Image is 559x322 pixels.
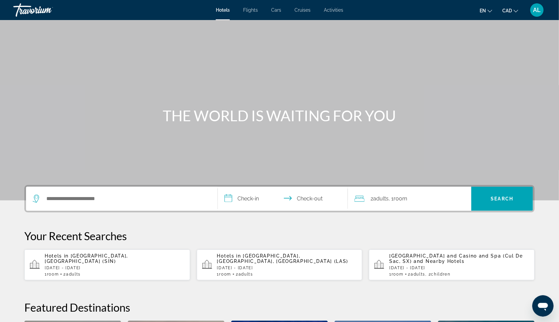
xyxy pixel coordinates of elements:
[45,253,69,259] span: Hotels in
[369,249,535,281] button: [GEOGRAPHIC_DATA] and Casino and Spa (Cul De Sac, SX) and Nearby Hotels[DATE] - [DATE]1Room2Adult...
[217,253,241,259] span: Hotels in
[348,187,471,211] button: Travelers: 2 adults, 0 children
[238,272,253,277] span: Adults
[63,272,81,277] span: 2
[66,272,81,277] span: Adults
[47,272,59,277] span: Room
[24,229,535,243] p: Your Recent Searches
[45,266,185,270] p: [DATE] - [DATE]
[394,195,407,202] span: Room
[528,3,546,17] button: User Menu
[414,259,465,264] span: and Nearby Hotels
[389,194,407,203] span: , 1
[373,195,389,202] span: Adults
[24,249,190,281] button: Hotels in [GEOGRAPHIC_DATA], [GEOGRAPHIC_DATA] (SIN)[DATE] - [DATE]1Room2Adults
[236,272,253,277] span: 2
[243,7,258,13] a: Flights
[491,196,514,201] span: Search
[389,253,523,264] span: [GEOGRAPHIC_DATA] and Casino and Spa (Cul De Sac, SX)
[24,301,535,314] h2: Featured Destinations
[471,187,533,211] button: Search
[217,253,349,264] span: [GEOGRAPHIC_DATA], [GEOGRAPHIC_DATA], [GEOGRAPHIC_DATA] (LAS)
[480,6,492,15] button: Change language
[389,266,529,270] p: [DATE] - [DATE]
[197,249,363,281] button: Hotels in [GEOGRAPHIC_DATA], [GEOGRAPHIC_DATA], [GEOGRAPHIC_DATA] (LAS)[DATE] - [DATE]1Room2Adults
[154,107,405,124] h1: THE WORLD IS WAITING FOR YOU
[502,8,512,13] span: CAD
[411,272,425,277] span: Adults
[480,8,486,13] span: en
[217,266,357,270] p: [DATE] - [DATE]
[46,194,207,204] input: Search hotel destination
[26,187,533,211] div: Search widget
[13,1,80,19] a: Travorium
[295,7,311,13] a: Cruises
[532,295,554,317] iframe: Button to launch messaging window
[533,7,541,13] span: AL
[392,272,404,277] span: Room
[219,272,231,277] span: Room
[324,7,343,13] a: Activities
[502,6,518,15] button: Change currency
[45,253,128,264] span: [GEOGRAPHIC_DATA], [GEOGRAPHIC_DATA] (SIN)
[431,272,451,277] span: Children
[389,272,403,277] span: 1
[271,7,281,13] a: Cars
[217,272,231,277] span: 1
[426,272,451,277] span: , 2
[216,7,230,13] a: Hotels
[371,194,389,203] span: 2
[408,272,426,277] span: 2
[45,272,59,277] span: 1
[218,187,348,211] button: Select check in and out date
